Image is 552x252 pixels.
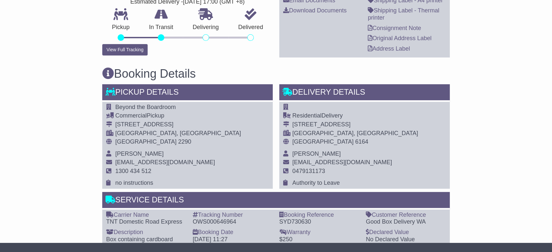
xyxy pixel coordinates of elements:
[292,159,392,165] span: [EMAIL_ADDRESS][DOMAIN_NAME]
[279,236,359,243] div: $250
[279,84,450,102] div: Delivery Details
[292,130,418,137] div: [GEOGRAPHIC_DATA], [GEOGRAPHIC_DATA]
[193,229,273,236] div: Booking Date
[368,25,421,31] a: Consignment Note
[292,121,418,128] div: [STREET_ADDRESS]
[193,218,273,226] div: OWS000646964
[229,24,273,31] p: Delivered
[115,112,147,119] span: Commercial
[115,168,151,174] span: 1300 434 512
[292,112,418,119] div: Delivery
[115,150,164,157] span: [PERSON_NAME]
[115,130,241,137] div: [GEOGRAPHIC_DATA], [GEOGRAPHIC_DATA]
[366,218,446,226] div: Good Box Delivery WA
[102,44,148,55] button: View Full Tracking
[183,24,229,31] p: Delivering
[102,192,450,210] div: Service Details
[115,180,153,186] span: no instructions
[178,138,191,145] span: 2290
[279,212,359,219] div: Booking Reference
[106,236,186,250] div: Box containing cardboard boxes
[102,84,273,102] div: Pickup Details
[279,229,359,236] div: Warranty
[115,112,241,119] div: Pickup
[193,212,273,219] div: Tracking Number
[106,212,186,219] div: Carrier Name
[115,138,176,145] span: [GEOGRAPHIC_DATA]
[368,35,431,41] a: Original Address Label
[292,168,325,174] span: 0479131173
[115,104,176,110] span: Beyond the Boardroom
[292,112,321,119] span: Residential
[106,218,186,226] div: TNT Domestic Road Express
[355,138,368,145] span: 6164
[102,67,450,80] h3: Booking Details
[292,138,353,145] span: [GEOGRAPHIC_DATA]
[366,229,446,236] div: Declared Value
[106,229,186,236] div: Description
[283,7,347,14] a: Download Documents
[193,236,273,243] div: [DATE] 11:27
[139,24,183,31] p: In Transit
[115,121,241,128] div: [STREET_ADDRESS]
[368,7,439,21] a: Shipping Label - Thermal printer
[368,45,410,52] a: Address Label
[292,180,340,186] span: Authority to Leave
[115,159,215,165] span: [EMAIL_ADDRESS][DOMAIN_NAME]
[292,150,341,157] span: [PERSON_NAME]
[279,218,359,226] div: SYD730630
[366,236,446,243] div: No Declared Value
[102,24,139,31] p: Pickup
[366,212,446,219] div: Customer Reference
